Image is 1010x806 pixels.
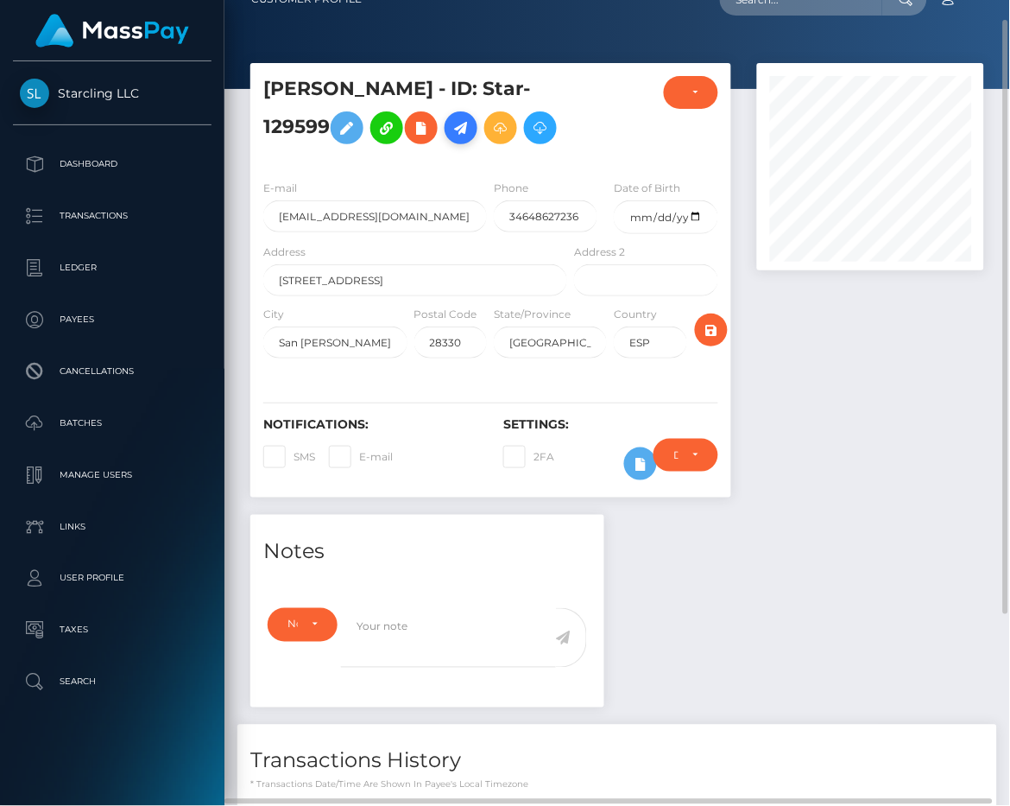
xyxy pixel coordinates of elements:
[20,514,205,540] p: Links
[494,307,571,322] label: State/Province
[13,246,211,289] a: Ledger
[20,151,205,177] p: Dashboard
[20,79,49,108] img: Starcling LLC
[250,746,984,777] h4: Transactions History
[20,359,205,384] p: Cancellations
[287,618,298,631] div: Note Type
[263,307,284,322] label: City
[20,618,205,644] p: Taxes
[664,76,718,109] button: ACTIVE
[20,410,205,436] p: Batches
[13,661,211,704] a: Search
[13,402,211,445] a: Batches
[13,609,211,652] a: Taxes
[503,446,554,468] label: 2FA
[494,181,528,196] label: Phone
[13,86,211,101] span: Starcling LLC
[13,194,211,238] a: Transactions
[503,417,717,432] h6: Settings:
[263,244,306,260] label: Address
[445,111,477,144] a: Initiate Payout
[263,446,315,468] label: SMS
[263,76,558,153] h5: [PERSON_NAME] - ID: Star-129599
[263,417,477,432] h6: Notifications:
[20,462,205,488] p: Manage Users
[673,448,678,462] div: Do not require
[13,505,211,549] a: Links
[329,446,393,468] label: E-mail
[20,203,205,229] p: Transactions
[414,307,477,322] label: Postal Code
[268,608,338,641] button: Note Type
[20,670,205,695] p: Search
[653,439,717,472] button: Do not require
[20,255,205,281] p: Ledger
[35,14,189,48] img: MassPay Logo
[20,566,205,592] p: User Profile
[263,536,591,567] h4: Notes
[13,557,211,600] a: User Profile
[20,307,205,333] p: Payees
[250,778,984,791] p: * Transactions date/time are shown in payee's local timezone
[13,298,211,341] a: Payees
[574,244,625,260] label: Address 2
[263,181,297,196] label: E-mail
[13,350,211,393] a: Cancellations
[614,181,680,196] label: Date of Birth
[13,454,211,497] a: Manage Users
[614,307,657,322] label: Country
[13,143,211,186] a: Dashboard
